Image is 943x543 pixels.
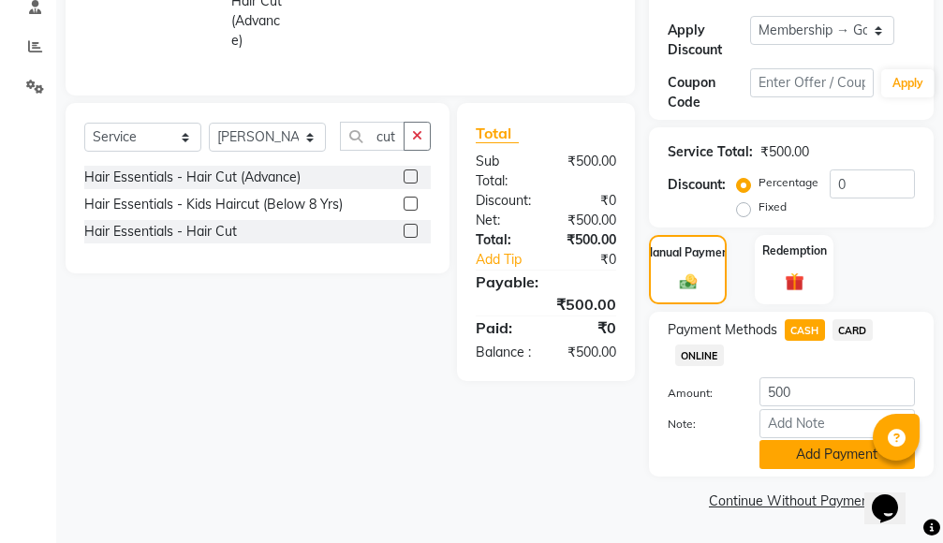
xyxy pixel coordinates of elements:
[546,230,630,250] div: ₹500.00
[759,174,818,191] label: Percentage
[546,316,630,339] div: ₹0
[668,175,726,195] div: Discount:
[462,316,546,339] div: Paid:
[560,250,630,270] div: ₹0
[546,152,630,191] div: ₹500.00
[462,191,546,211] div: Discount:
[462,152,546,191] div: Sub Total:
[462,230,546,250] div: Total:
[759,198,787,215] label: Fixed
[462,293,630,316] div: ₹500.00
[760,142,809,162] div: ₹500.00
[462,343,546,362] div: Balance :
[546,211,630,230] div: ₹500.00
[674,272,702,292] img: _cash.svg
[462,271,630,293] div: Payable:
[668,21,750,60] div: Apply Discount
[759,409,915,438] input: Add Note
[653,492,930,511] a: Continue Without Payment
[340,122,405,151] input: Search or Scan
[668,73,750,112] div: Coupon Code
[84,222,237,242] div: Hair Essentials - Hair Cut
[546,343,630,362] div: ₹500.00
[84,195,343,214] div: Hair Essentials - Kids Haircut (Below 8 Yrs)
[668,320,777,340] span: Payment Methods
[546,191,630,211] div: ₹0
[759,440,915,469] button: Add Payment
[462,211,546,230] div: Net:
[643,244,733,261] label: Manual Payment
[84,168,301,187] div: Hair Essentials - Hair Cut (Advance)
[864,468,924,524] iframe: chat widget
[785,319,825,341] span: CASH
[762,242,827,259] label: Redemption
[759,377,915,406] input: Amount
[675,345,724,366] span: ONLINE
[654,416,745,433] label: Note:
[832,319,873,341] span: CARD
[668,142,753,162] div: Service Total:
[779,271,810,294] img: _gift.svg
[462,250,560,270] a: Add Tip
[881,69,935,97] button: Apply
[476,124,519,143] span: Total
[654,385,745,402] label: Amount:
[750,68,874,97] input: Enter Offer / Coupon Code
